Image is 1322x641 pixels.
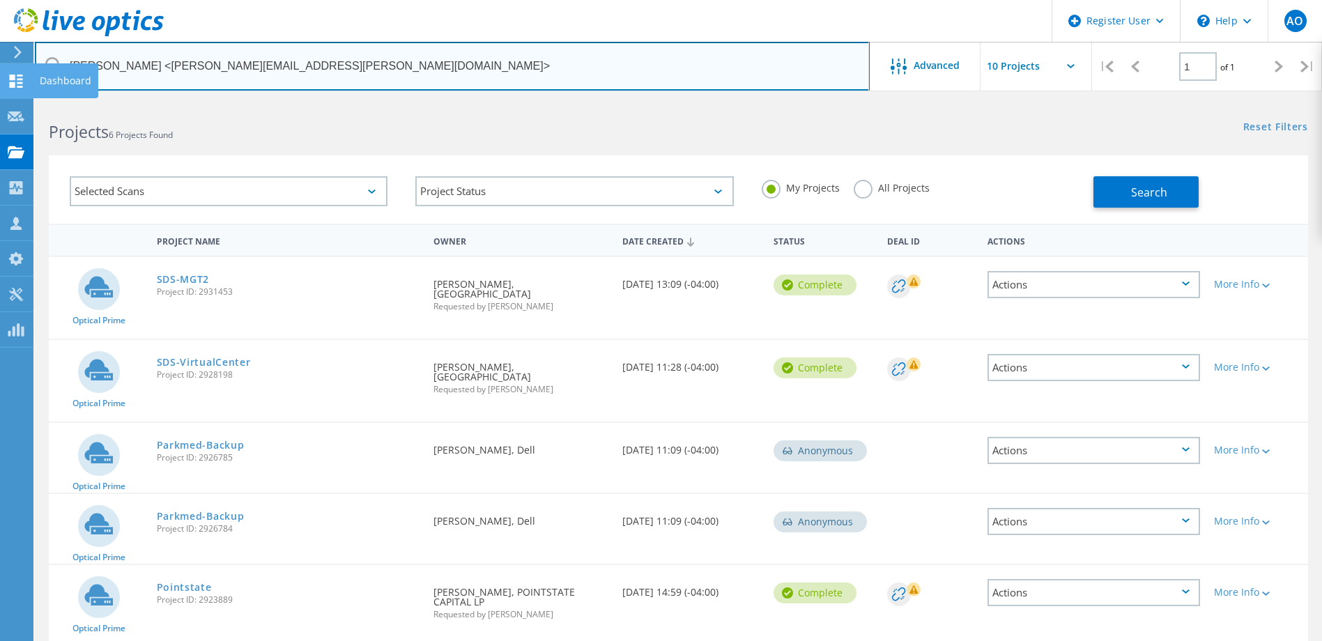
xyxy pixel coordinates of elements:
b: Projects [49,121,109,143]
input: Search projects by name, owner, ID, company, etc [35,42,870,91]
div: More Info [1214,587,1301,597]
div: More Info [1214,279,1301,289]
div: Actions [987,508,1200,535]
div: [DATE] 14:59 (-04:00) [615,565,767,611]
div: [DATE] 13:09 (-04:00) [615,257,767,303]
div: [PERSON_NAME], Dell [426,494,615,540]
a: Live Optics Dashboard [14,29,164,39]
div: Anonymous [774,511,867,532]
div: More Info [1214,516,1301,526]
a: SDS-VirtualCenter [157,357,251,367]
a: SDS-MGT2 [157,275,210,284]
div: [DATE] 11:28 (-04:00) [615,340,767,386]
label: My Projects [762,180,840,193]
div: Actions [987,271,1200,298]
div: [PERSON_NAME], POINTSTATE CAPITAL LP [426,565,615,633]
a: Parkmed-Backup [157,511,245,521]
span: Requested by [PERSON_NAME] [433,610,608,619]
a: Reset Filters [1243,122,1308,134]
span: Project ID: 2923889 [157,596,420,604]
a: Parkmed-Backup [157,440,245,450]
div: Actions [981,227,1207,253]
div: Project Name [150,227,427,253]
span: Requested by [PERSON_NAME] [433,385,608,394]
span: AO [1286,15,1303,26]
div: Complete [774,357,856,378]
div: [PERSON_NAME], Dell [426,423,615,469]
svg: \n [1197,15,1210,27]
span: Requested by [PERSON_NAME] [433,302,608,311]
div: Actions [987,437,1200,464]
span: Project ID: 2926784 [157,525,420,533]
div: Owner [426,227,615,253]
div: More Info [1214,445,1301,455]
div: Actions [987,579,1200,606]
div: Complete [774,582,856,603]
div: Selected Scans [70,176,387,206]
span: Optical Prime [72,482,125,491]
div: Project Status [415,176,733,206]
div: Date Created [615,227,767,254]
span: Project ID: 2931453 [157,288,420,296]
div: | [1293,42,1322,91]
div: Complete [774,275,856,295]
span: Optical Prime [72,624,125,633]
div: Status [767,227,880,253]
div: More Info [1214,362,1301,372]
div: [DATE] 11:09 (-04:00) [615,423,767,469]
div: Dashboard [40,76,91,86]
span: of 1 [1220,61,1235,73]
div: | [1092,42,1121,91]
div: [PERSON_NAME], [GEOGRAPHIC_DATA] [426,340,615,408]
div: [DATE] 11:09 (-04:00) [615,494,767,540]
span: Optical Prime [72,553,125,562]
span: Optical Prime [72,316,125,325]
span: Advanced [914,61,960,70]
a: Pointstate [157,582,212,592]
span: Search [1131,185,1167,200]
div: [PERSON_NAME], [GEOGRAPHIC_DATA] [426,257,615,325]
div: Deal Id [880,227,981,253]
span: Project ID: 2928198 [157,371,420,379]
button: Search [1093,176,1199,208]
div: Actions [987,354,1200,381]
span: Optical Prime [72,399,125,408]
label: All Projects [854,180,930,193]
span: 6 Projects Found [109,129,173,141]
span: Project ID: 2926785 [157,454,420,462]
div: Anonymous [774,440,867,461]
